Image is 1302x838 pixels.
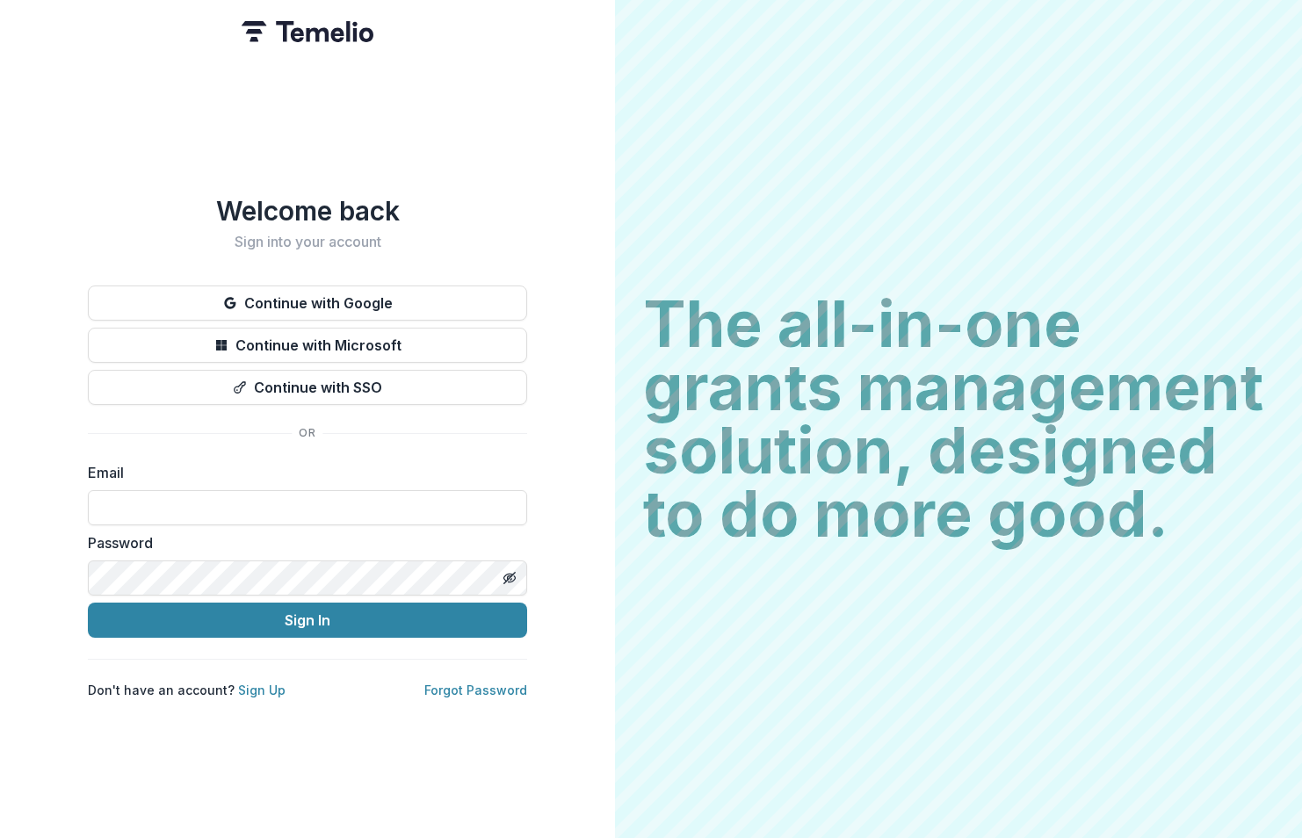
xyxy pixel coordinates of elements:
h2: Sign into your account [88,234,527,250]
label: Password [88,532,517,553]
label: Email [88,462,517,483]
button: Toggle password visibility [495,564,524,592]
button: Continue with Microsoft [88,328,527,363]
p: Don't have an account? [88,681,286,699]
button: Sign In [88,603,527,638]
a: Sign Up [238,683,286,697]
h1: Welcome back [88,195,527,227]
button: Continue with SSO [88,370,527,405]
button: Continue with Google [88,285,527,321]
img: Temelio [242,21,373,42]
a: Forgot Password [424,683,527,697]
